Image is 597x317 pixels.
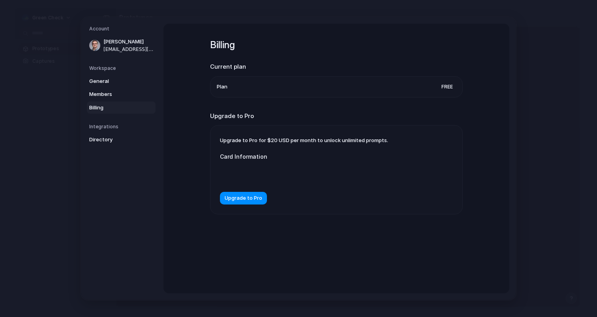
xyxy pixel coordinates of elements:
span: Free [438,83,456,91]
h1: Billing [210,38,463,52]
span: Members [89,90,140,98]
a: Directory [87,133,156,146]
a: Members [87,88,156,101]
span: Directory [89,136,140,144]
span: General [89,77,140,85]
h2: Upgrade to Pro [210,112,463,121]
a: [PERSON_NAME][EMAIL_ADDRESS][DOMAIN_NAME] [87,36,156,55]
span: Upgrade to Pro [225,194,262,202]
h5: Account [89,25,156,32]
iframe: Secure card payment input frame [226,170,372,178]
span: Billing [89,104,140,112]
span: [PERSON_NAME] [103,38,154,46]
span: [EMAIL_ADDRESS][DOMAIN_NAME] [103,46,154,53]
a: General [87,75,156,88]
h5: Integrations [89,123,156,130]
span: Upgrade to Pro for $20 USD per month to unlock unlimited prompts. [220,137,388,143]
h2: Current plan [210,62,463,71]
label: Card Information [220,152,378,161]
button: Upgrade to Pro [220,192,267,204]
span: Plan [217,83,227,91]
h5: Workspace [89,65,156,72]
a: Billing [87,101,156,114]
